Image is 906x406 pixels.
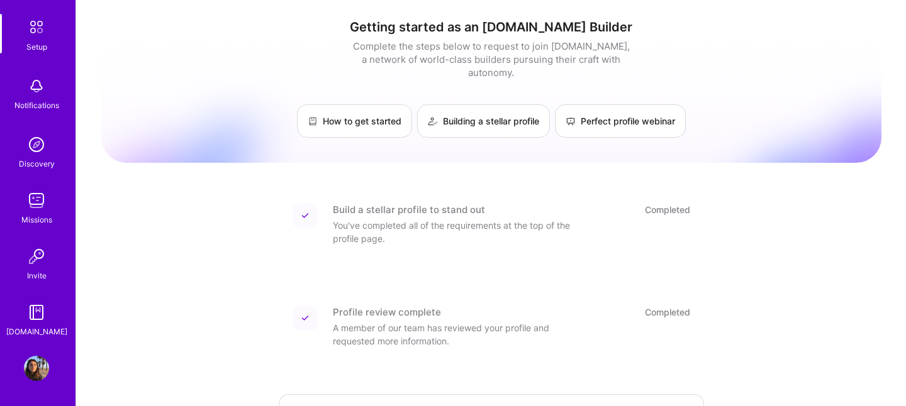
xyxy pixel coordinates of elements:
[19,157,55,170] div: Discovery
[301,314,309,322] img: Completed
[301,212,309,219] img: Completed
[333,321,584,348] div: A member of our team has reviewed your profile and requested more information.
[645,203,690,216] div: Completed
[645,305,690,319] div: Completed
[333,305,441,319] div: Profile review complete
[21,213,52,226] div: Missions
[24,188,49,213] img: teamwork
[24,74,49,99] img: bell
[428,116,438,126] img: Building a stellar profile
[333,203,485,216] div: Build a stellar profile to stand out
[24,132,49,157] img: discovery
[26,40,47,53] div: Setup
[417,104,550,138] a: Building a stellar profile
[24,244,49,269] img: Invite
[297,104,412,138] a: How to get started
[6,325,67,338] div: [DOMAIN_NAME]
[101,19,881,35] h1: Getting started as an [DOMAIN_NAME] Builder
[27,269,47,282] div: Invite
[14,99,59,112] div: Notifications
[23,14,50,40] img: setup
[555,104,686,138] a: Perfect profile webinar
[24,356,49,381] img: User Avatar
[333,219,584,245] div: You've completed all of the requirements at the top of the profile page.
[308,116,318,126] img: How to get started
[24,300,49,325] img: guide book
[566,116,576,126] img: Perfect profile webinar
[350,40,633,79] div: Complete the steps below to request to join [DOMAIN_NAME], a network of world-class builders purs...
